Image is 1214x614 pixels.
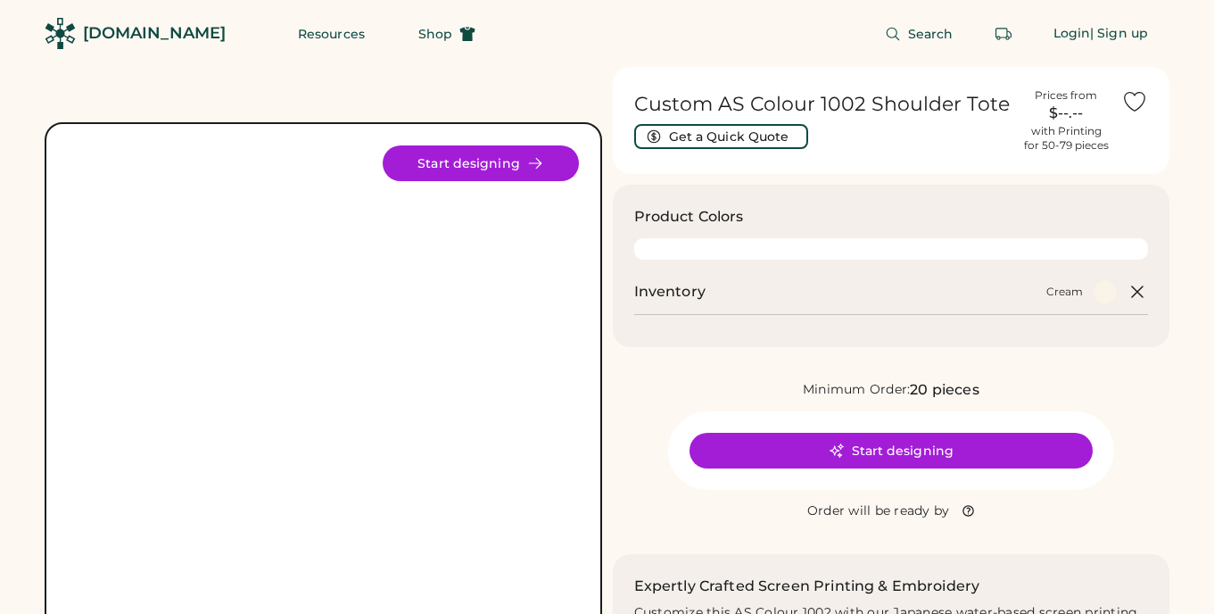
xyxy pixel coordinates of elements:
span: Shop [418,28,452,40]
h1: Custom AS Colour 1002 Shoulder Tote [634,92,1012,117]
div: $--.-- [1021,103,1111,124]
span: Search [908,28,954,40]
h2: Expertly Crafted Screen Printing & Embroidery [634,576,980,597]
button: Shop [397,16,497,52]
div: Cream [1046,285,1083,299]
button: Retrieve an order [986,16,1021,52]
div: Order will be ready by [807,502,950,520]
button: Start designing [690,433,1093,469]
button: Get a Quick Quote [634,124,808,149]
div: [DOMAIN_NAME] [83,22,226,45]
div: Prices from [1035,88,1097,103]
div: 20 pieces [910,379,979,401]
div: | Sign up [1090,25,1148,43]
div: Minimum Order: [803,381,911,399]
img: Rendered Logo - Screens [45,18,76,49]
h2: Inventory [634,281,706,303]
button: Start designing [383,145,579,181]
h3: Product Colors [634,206,744,228]
button: Resources [277,16,386,52]
div: Login [1053,25,1091,43]
button: Search [863,16,975,52]
div: with Printing for 50-79 pieces [1024,124,1109,153]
